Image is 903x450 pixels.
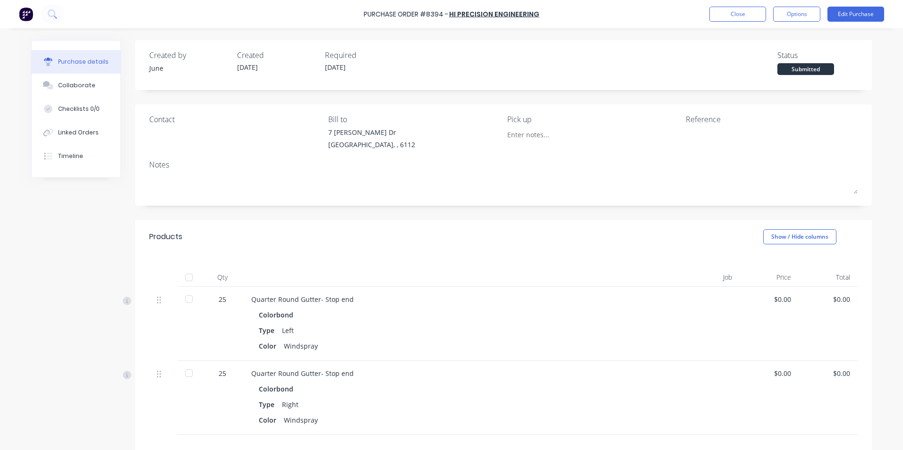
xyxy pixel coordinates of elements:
[669,268,740,287] div: Job
[773,7,820,22] button: Options
[763,229,836,244] button: Show / Hide columns
[259,339,284,353] div: Color
[251,294,661,304] div: Quarter Round Gutter- Stop end
[740,268,799,287] div: Price
[799,268,858,287] div: Total
[777,63,834,75] div: Submitted
[777,50,858,61] div: Status
[284,339,318,353] div: Windspray
[747,368,791,378] div: $0.00
[328,127,415,137] div: 7 [PERSON_NAME] Dr
[747,294,791,304] div: $0.00
[686,114,858,125] div: Reference
[237,50,317,61] div: Created
[201,268,244,287] div: Qty
[325,50,405,61] div: Required
[58,105,100,113] div: Checklists 0/0
[364,9,448,19] div: Purchase Order #8394 -
[58,152,83,160] div: Timeline
[507,127,593,142] input: Enter notes...
[149,159,858,170] div: Notes
[149,114,321,125] div: Contact
[58,128,99,137] div: Linked Orders
[709,7,766,22] button: Close
[259,413,284,427] div: Color
[32,50,120,74] button: Purchase details
[328,140,415,150] div: [GEOGRAPHIC_DATA], , 6112
[149,231,182,242] div: Products
[209,294,236,304] div: 25
[259,324,282,337] div: Type
[32,74,120,97] button: Collaborate
[284,413,318,427] div: Windspray
[149,50,230,61] div: Created by
[32,97,120,121] button: Checklists 0/0
[149,63,230,73] div: June
[806,294,850,304] div: $0.00
[827,7,884,22] button: Edit Purchase
[58,58,109,66] div: Purchase details
[507,114,679,125] div: Pick up
[251,368,661,378] div: Quarter Round Gutter- Stop end
[282,398,298,411] div: Right
[259,398,282,411] div: Type
[58,81,95,90] div: Collaborate
[282,324,294,337] div: Left
[32,121,120,144] button: Linked Orders
[259,308,297,322] div: Colorbond
[449,9,539,19] a: Hi Precision Engineering
[259,382,297,396] div: Colorbond
[328,114,500,125] div: Bill to
[806,368,850,378] div: $0.00
[209,368,236,378] div: 25
[19,7,33,21] img: Factory
[32,144,120,168] button: Timeline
